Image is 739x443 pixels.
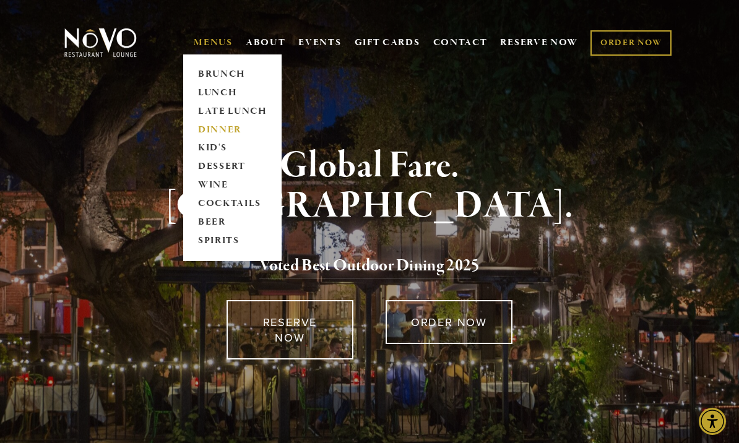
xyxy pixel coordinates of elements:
[590,30,672,56] a: ORDER NOW
[194,176,271,195] a: WINE
[194,195,271,213] a: COCKTAILS
[194,121,271,139] a: DINNER
[194,37,233,49] a: MENUS
[194,102,271,121] a: LATE LUNCH
[194,65,271,84] a: BRUNCH
[386,300,513,344] a: ORDER NOW
[246,37,286,49] a: ABOUT
[433,31,488,54] a: CONTACT
[227,300,354,359] a: RESERVE NOW
[166,142,574,230] strong: Global Fare. [GEOGRAPHIC_DATA].
[194,158,271,176] a: DESSERT
[298,37,341,49] a: EVENTS
[194,213,271,232] a: BEER
[194,84,271,102] a: LUNCH
[194,139,271,158] a: KID'S
[500,31,578,54] a: RESERVE NOW
[80,253,659,279] h2: 5
[699,408,726,435] div: Accessibility Menu
[62,27,139,58] img: Novo Restaurant &amp; Lounge
[355,31,420,54] a: GIFT CARDS
[259,255,471,278] a: Voted Best Outdoor Dining 202
[194,232,271,251] a: SPIRITS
